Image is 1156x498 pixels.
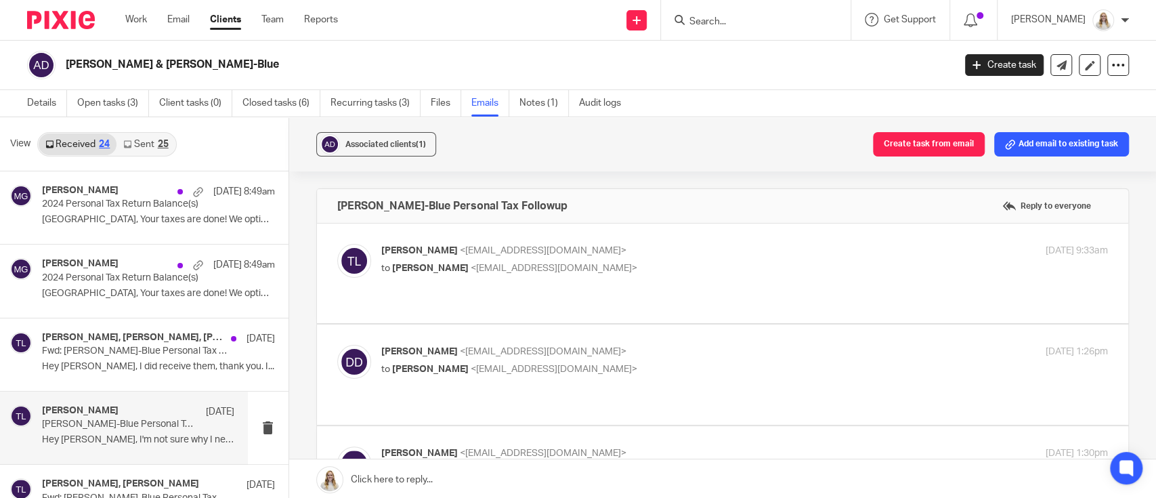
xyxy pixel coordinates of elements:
[42,419,196,430] p: [PERSON_NAME]-Blue Personal Tax Followup
[247,478,275,492] p: [DATE]
[42,478,199,490] h4: [PERSON_NAME], [PERSON_NAME]
[873,132,985,157] button: Create task from email
[337,244,371,278] img: svg%3E
[337,345,371,379] img: svg%3E
[381,264,390,273] span: to
[247,332,275,346] p: [DATE]
[460,347,626,356] span: <[EMAIL_ADDRESS][DOMAIN_NAME]>
[994,132,1129,157] button: Add email to existing task
[1092,9,1114,31] img: Headshot%2011-2024%20white%20background%20square%202.JPG
[210,13,241,26] a: Clients
[213,258,275,272] p: [DATE] 8:49am
[261,13,284,26] a: Team
[999,196,1094,216] label: Reply to everyone
[304,13,338,26] a: Reports
[431,90,461,117] a: Files
[242,90,320,117] a: Closed tasks (6)
[337,447,371,480] img: svg%3E
[42,288,275,299] p: [GEOGRAPHIC_DATA], Your taxes are done! We optimized...
[42,258,119,270] h4: [PERSON_NAME]
[42,272,228,284] p: 2024 Personal Tax Return Balance(s)
[42,214,275,226] p: [GEOGRAPHIC_DATA], Your taxes are done! We optimized...
[460,246,626,255] span: <[EMAIL_ADDRESS][DOMAIN_NAME]>
[392,264,469,273] span: [PERSON_NAME]
[1046,244,1108,258] p: [DATE] 9:33am
[42,434,234,446] p: Hey [PERSON_NAME], I'm not sure why I never got...
[381,449,458,458] span: [PERSON_NAME]
[159,90,232,117] a: Client tasks (0)
[42,332,224,344] h4: [PERSON_NAME], [PERSON_NAME], [PERSON_NAME]
[77,90,149,117] a: Open tasks (3)
[125,13,147,26] a: Work
[345,140,426,148] span: Associated clients
[320,134,340,154] img: svg%3E
[66,58,769,72] h2: [PERSON_NAME] & [PERSON_NAME]-Blue
[1046,447,1108,461] p: [DATE] 1:30pm
[42,405,119,417] h4: [PERSON_NAME]
[42,185,119,196] h4: [PERSON_NAME]
[460,449,626,458] span: <[EMAIL_ADDRESS][DOMAIN_NAME]>
[10,405,32,427] img: svg%3E
[471,90,509,117] a: Emails
[10,258,32,280] img: svg%3E
[519,90,569,117] a: Notes (1)
[27,90,67,117] a: Details
[206,405,234,419] p: [DATE]
[471,365,637,374] span: <[EMAIL_ADDRESS][DOMAIN_NAME]>
[10,137,30,151] span: View
[42,199,228,210] p: 2024 Personal Tax Return Balance(s)
[99,140,110,149] div: 24
[965,54,1044,76] a: Create task
[579,90,631,117] a: Audit logs
[42,346,228,357] p: Fwd: [PERSON_NAME]-Blue Personal Tax Followup
[167,13,190,26] a: Email
[10,185,32,207] img: svg%3E
[42,361,275,373] p: Hey [PERSON_NAME], I did receive them, thank you. I...
[381,246,458,255] span: [PERSON_NAME]
[27,11,95,29] img: Pixie
[158,140,169,149] div: 25
[330,90,421,117] a: Recurring tasks (3)
[381,365,390,374] span: to
[316,132,436,157] button: Associated clients(1)
[1011,13,1086,26] p: [PERSON_NAME]
[381,347,458,356] span: [PERSON_NAME]
[10,332,32,354] img: svg%3E
[392,365,469,374] span: [PERSON_NAME]
[471,264,637,273] span: <[EMAIL_ADDRESS][DOMAIN_NAME]>
[116,133,175,155] a: Sent25
[416,140,426,148] span: (1)
[884,15,936,24] span: Get Support
[213,185,275,199] p: [DATE] 8:49am
[337,199,568,213] h4: [PERSON_NAME]-Blue Personal Tax Followup
[688,16,810,28] input: Search
[27,51,56,79] img: svg%3E
[39,133,116,155] a: Received24
[1046,345,1108,359] p: [DATE] 1:26pm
